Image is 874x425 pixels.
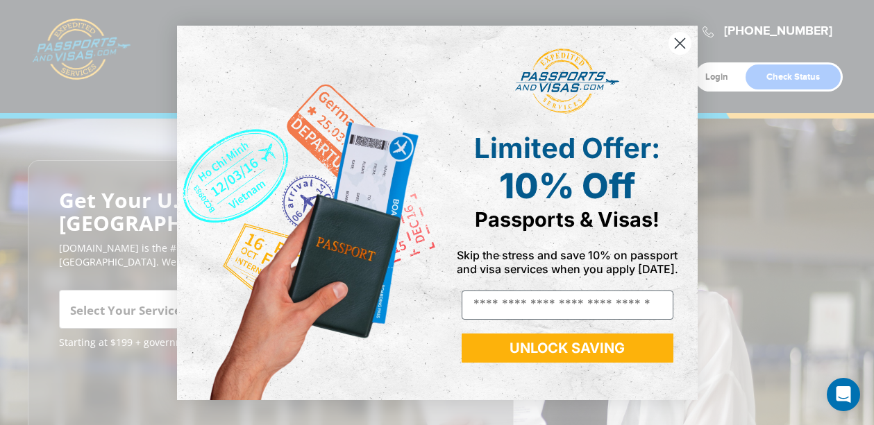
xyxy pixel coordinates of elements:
img: passports and visas [515,49,619,114]
button: UNLOCK SAVING [462,333,673,363]
span: Limited Offer: [474,131,660,165]
div: Open Intercom Messenger [827,378,860,411]
span: Skip the stress and save 10% on passport and visa services when you apply [DATE]. [457,248,678,276]
span: 10% Off [499,165,635,207]
button: Close dialog [668,31,692,55]
img: de9cda0d-0715-46ca-9a25-073762a91ba7.png [177,26,437,400]
span: Passports & Visas! [475,207,659,232]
